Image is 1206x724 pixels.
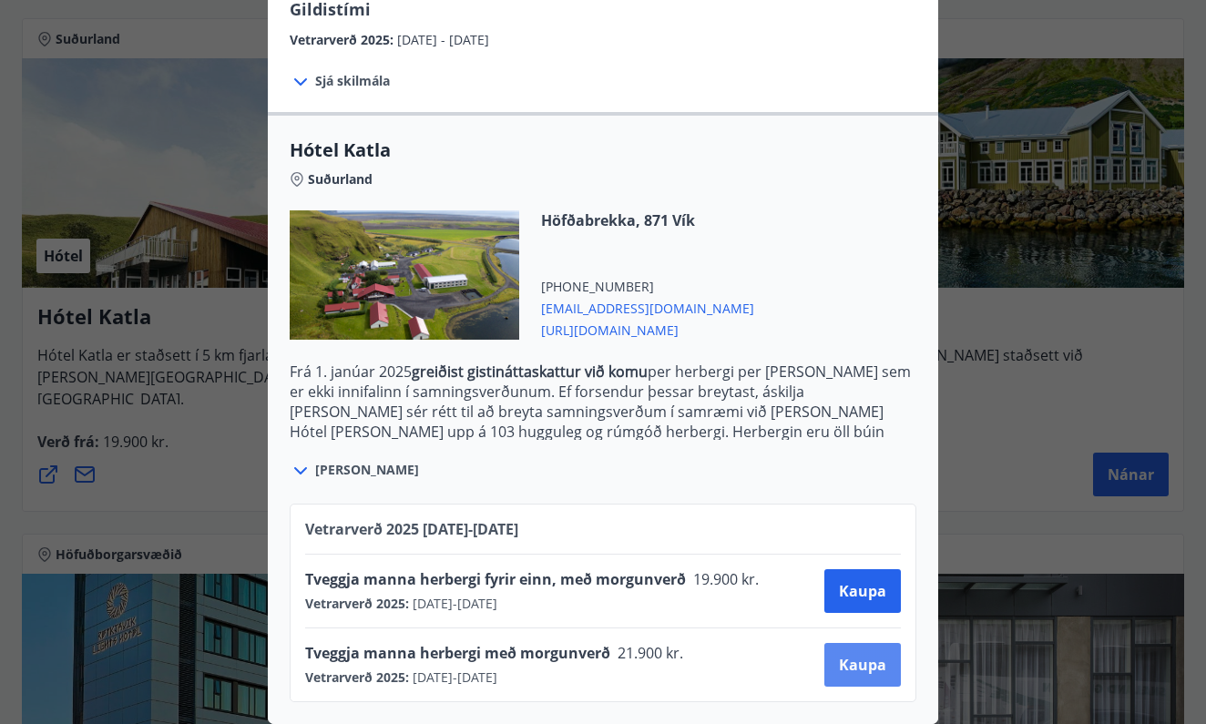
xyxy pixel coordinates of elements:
[308,170,373,189] span: Suðurland
[315,72,390,90] span: Sjá skilmála
[290,138,916,163] span: Hótel Katla
[290,31,397,48] span: Vetrarverð 2025 :
[397,31,489,48] span: [DATE] - [DATE]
